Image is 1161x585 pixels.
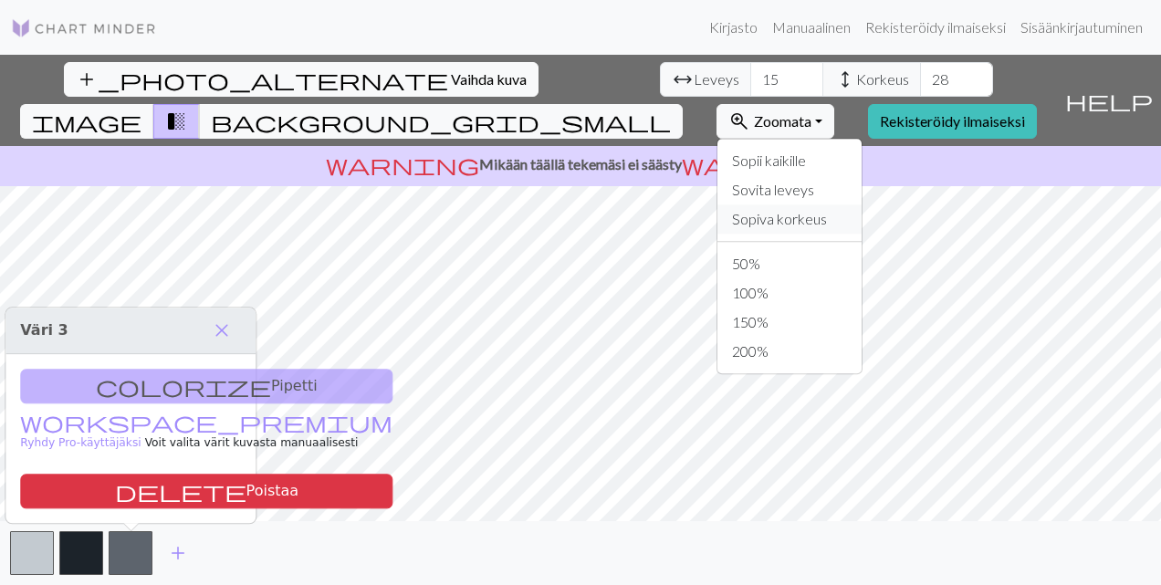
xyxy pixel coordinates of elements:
[32,109,141,134] span: image
[211,318,233,343] span: close
[716,104,834,139] button: Zoomata
[717,249,862,278] button: 50%
[1065,88,1153,113] span: help
[672,67,694,92] span: arrow_range
[765,9,858,46] a: Manuaalinen
[717,278,862,308] button: 100%
[451,70,527,88] span: Vaihda kuva
[145,436,359,449] font: Voit valita värit kuvasta manuaalisesti
[754,112,811,130] span: Zoomata
[1013,9,1150,46] a: Sisäänkirjautuminen
[717,146,862,175] button: Sopii kaikille
[858,9,1013,46] a: Rekisteröidy ilmaiseksi
[64,62,539,97] button: Vaihda kuva
[728,109,750,134] span: zoom_in
[717,175,862,204] button: Sovita leveys
[834,67,856,92] span: height
[246,482,299,499] font: Poistaa
[20,322,68,340] span: Väri 3
[20,436,141,449] font: Ryhdy Pro-käyttäjäksi
[702,9,765,46] a: Kirjasto
[20,417,392,449] a: Ryhdy Pro-käyttäjäksi
[165,109,187,134] span: transition_fade
[167,540,189,566] span: add
[20,409,392,434] span: workspace_premium
[717,337,862,366] button: 200%
[479,155,682,172] font: Mikään täällä tekemäsi ei säästy
[1057,55,1161,146] button: Apua
[76,67,448,92] span: add_photo_alternate
[11,17,157,39] img: Logo
[682,151,835,177] span: warning
[155,536,201,570] button: Lisää väriä
[211,109,671,134] span: background_grid_small
[115,478,246,504] span: delete
[20,474,392,508] button: Poista väri
[717,204,862,234] button: Sopiva korkeus
[868,104,1037,139] a: Rekisteröidy ilmaiseksi
[326,151,479,177] span: warning
[717,308,862,337] button: 150%
[203,315,241,346] button: Sulkea
[856,68,909,90] span: Korkeus
[694,68,739,90] span: Leveys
